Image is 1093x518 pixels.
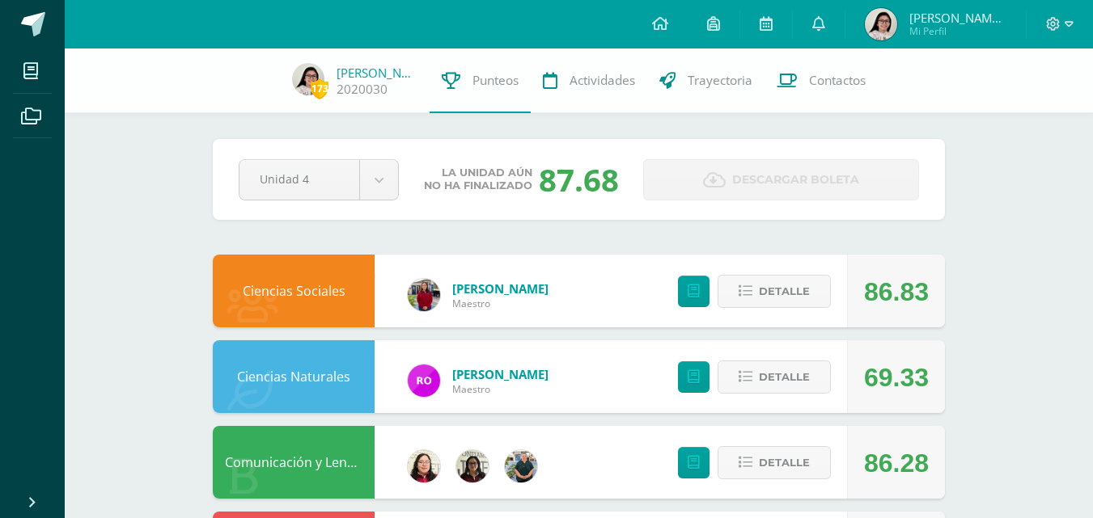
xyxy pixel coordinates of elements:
span: [PERSON_NAME] [PERSON_NAME] [909,10,1006,26]
a: 2020030 [337,81,388,98]
span: Descargar boleta [732,160,859,200]
div: Comunicación y Lenguaje [213,426,375,499]
div: 87.68 [539,158,619,200]
img: 08228f36aa425246ac1f75ab91e507c5.png [408,364,440,397]
span: Detalle [759,362,810,392]
button: Detalle [718,360,831,394]
img: d3b263647c2d686994e508e2c9b90e59.png [505,450,537,482]
span: Trayectoria [688,72,752,89]
img: e1f0730b59be0d440f55fb027c9eff26.png [408,279,440,311]
a: [PERSON_NAME] [337,65,417,81]
a: [PERSON_NAME] [452,366,549,382]
span: Punteos [472,72,519,89]
img: a9d28a2e32b851d076e117f3137066e3.png [292,63,324,95]
span: Unidad 4 [260,160,339,198]
span: Detalle [759,276,810,306]
span: 173 [311,78,328,99]
img: a9d28a2e32b851d076e117f3137066e3.png [865,8,897,40]
a: Punteos [430,48,531,113]
a: [PERSON_NAME] [452,280,549,297]
div: 69.33 [864,341,929,414]
span: Mi Perfil [909,24,1006,38]
a: Contactos [765,48,878,113]
span: Maestro [452,297,549,310]
a: Unidad 4 [239,160,398,200]
span: Actividades [570,72,635,89]
div: 86.83 [864,255,929,328]
span: La unidad aún no ha finalizado [424,166,532,192]
a: Trayectoria [647,48,765,113]
span: Detalle [759,448,810,478]
div: Ciencias Sociales [213,255,375,327]
span: Maestro [452,382,549,396]
div: Ciencias Naturales [213,340,375,413]
button: Detalle [718,275,831,308]
a: Actividades [531,48,647,113]
img: c6b4b3f06f981deac34ce0a071b61492.png [408,450,440,482]
span: Contactos [809,72,866,89]
button: Detalle [718,446,831,479]
div: 86.28 [864,427,929,499]
img: c64be9d0b6a0f58b034d7201874f2d94.png [456,450,489,482]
